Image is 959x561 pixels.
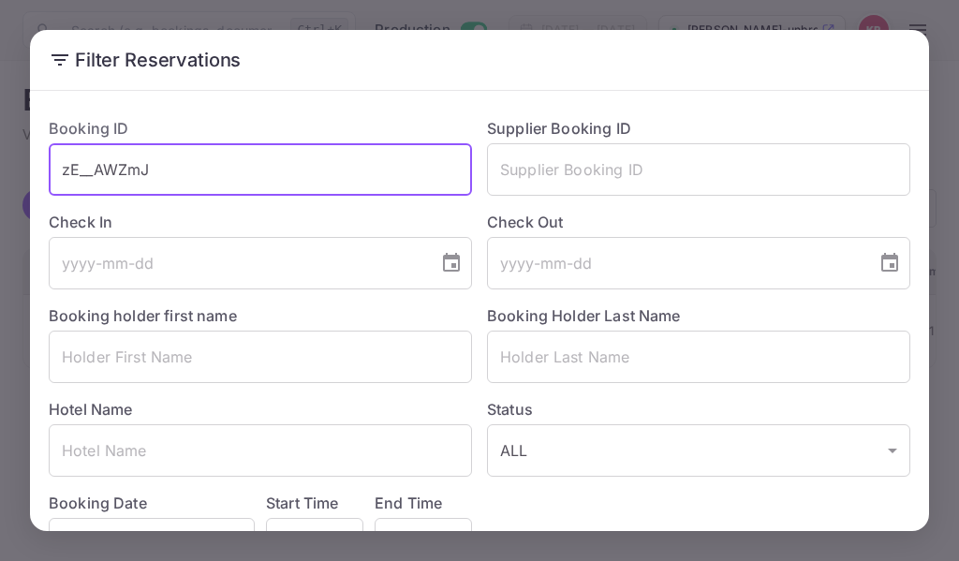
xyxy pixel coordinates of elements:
h2: Filter Reservations [30,30,929,90]
label: Check In [49,211,472,233]
label: Start Time [266,494,339,512]
input: Holder First Name [49,331,472,383]
label: Booking Date [49,492,255,514]
label: Supplier Booking ID [487,119,631,138]
label: Hotel Name [49,400,133,419]
label: End Time [375,494,442,512]
input: yyyy-mm-dd [49,237,425,289]
label: Check Out [487,211,910,233]
button: Choose date [871,244,908,282]
label: Booking ID [49,119,129,138]
div: ALL [487,424,910,477]
label: Booking holder first name [49,306,237,325]
input: Supplier Booking ID [487,143,910,196]
button: Choose date [433,244,470,282]
input: Hotel Name [49,424,472,477]
label: Booking Holder Last Name [487,306,681,325]
label: Status [487,398,910,421]
input: Holder Last Name [487,331,910,383]
input: Booking ID [49,143,472,196]
input: yyyy-mm-dd [487,237,863,289]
